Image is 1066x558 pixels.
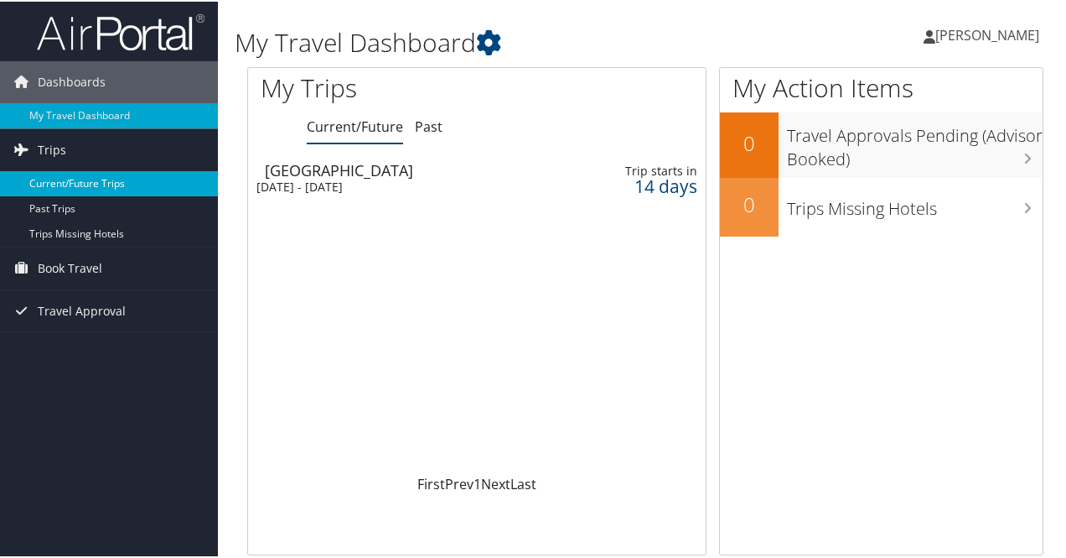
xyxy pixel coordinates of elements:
[415,116,442,134] a: Past
[720,189,779,217] h2: 0
[481,473,510,492] a: Next
[38,60,106,102] span: Dashboards
[38,289,126,331] span: Travel Approval
[38,128,66,169] span: Trips
[307,116,403,134] a: Current/Future
[473,473,481,492] a: 1
[720,111,1043,175] a: 0Travel Approvals Pending (Advisor Booked)
[417,473,445,492] a: First
[720,69,1043,104] h1: My Action Items
[510,473,536,492] a: Last
[787,187,1043,219] h3: Trips Missing Hotels
[37,11,204,50] img: airportal-logo.png
[787,114,1043,169] h3: Travel Approvals Pending (Advisor Booked)
[38,246,102,288] span: Book Travel
[256,178,541,193] div: [DATE] - [DATE]
[720,176,1043,235] a: 0Trips Missing Hotels
[265,161,549,176] div: [GEOGRAPHIC_DATA]
[935,24,1039,43] span: [PERSON_NAME]
[445,473,473,492] a: Prev
[600,162,697,177] div: Trip starts in
[261,69,502,104] h1: My Trips
[720,128,779,156] h2: 0
[924,8,1056,59] a: [PERSON_NAME]
[600,177,697,192] div: 14 days
[235,23,782,59] h1: My Travel Dashboard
